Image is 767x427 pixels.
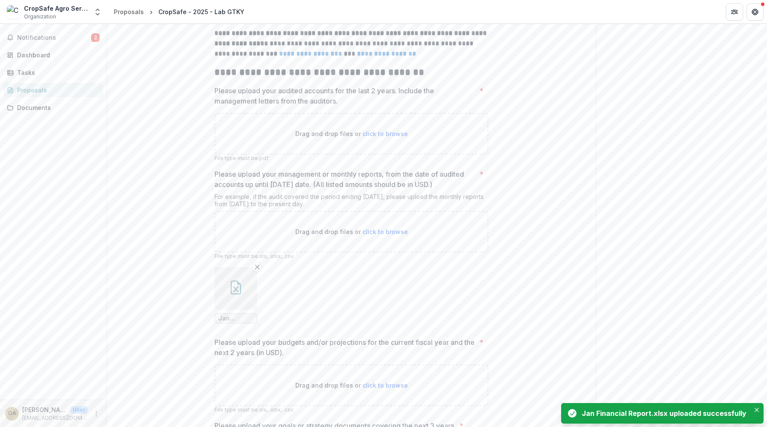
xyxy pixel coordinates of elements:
[558,400,767,427] div: Notifications-bottom-right
[22,405,67,414] p: [PERSON_NAME]
[17,86,96,95] div: Proposals
[17,103,96,112] div: Documents
[22,414,88,422] p: [EMAIL_ADDRESS][DOMAIN_NAME]
[214,406,488,414] p: File type must be .xls, .xlsx, .csv
[214,267,257,323] div: Remove FileJan Financial Report.xlsx
[17,68,96,77] div: Tasks
[214,252,488,260] p: File type must be .xls, .xlsx, .csv
[17,34,91,42] span: Notifications
[295,129,408,138] p: Drag and drop files or
[114,7,144,16] div: Proposals
[110,6,147,18] a: Proposals
[746,3,764,21] button: Get Help
[214,86,476,106] p: Please upload your audited accounts for the last 2 years. Include the management letters from the...
[3,31,103,44] button: Notifications2
[7,5,21,19] img: CropSafe Agro Service Ltd
[214,154,488,162] p: File type must be .pdf
[70,406,88,414] p: User
[295,381,408,390] p: Drag and drop files or
[110,6,248,18] nav: breadcrumb
[8,411,16,416] div: Osagie Azeta
[752,405,762,415] button: Close
[92,3,104,21] button: Open entity switcher
[726,3,743,21] button: Partners
[17,50,96,59] div: Dashboard
[363,228,408,235] span: click to browse
[252,262,262,272] button: Remove File
[158,7,244,16] div: CropSafe - 2025 - Lab GTKY
[214,169,476,190] p: Please upload your management or monthly reports, from the date of audited accounts up until [DAT...
[363,382,408,389] span: click to browse
[24,13,56,21] span: Organization
[218,315,253,322] span: Jan Financial Report.xlsx
[295,227,408,236] p: Drag and drop files or
[3,65,103,80] a: Tasks
[214,337,476,358] p: Please upload your budgets and/or projections for the current fiscal year and the next 2 years (i...
[582,408,746,418] div: Jan Financial Report.xlsx uploaded successfully
[91,33,100,42] span: 2
[214,193,488,211] div: For example, if the audit covered the period ending [DATE], please upload the monthly reports fro...
[363,130,408,137] span: click to browse
[24,4,88,13] div: CropSafe Agro Service Ltd
[91,409,101,419] button: More
[3,101,103,115] a: Documents
[3,48,103,62] a: Dashboard
[3,83,103,97] a: Proposals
